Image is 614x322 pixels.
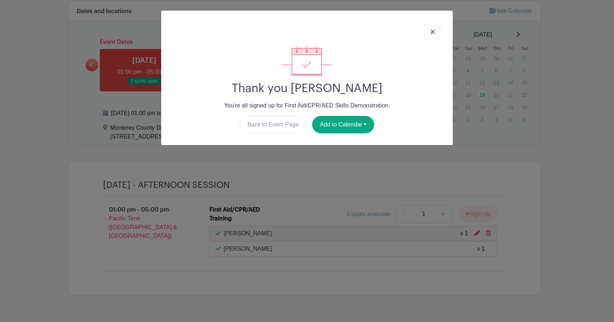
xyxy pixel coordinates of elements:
a: Back to Event Page [240,116,307,133]
h2: Thank you [PERSON_NAME] [167,82,447,95]
img: close_button-5f87c8562297e5c2d7936805f587ecaba9071eb48480494691a3f1689db116b3.svg [431,30,435,34]
p: You're all signed up for First Aid/CPR/AED Skills Demonstration. [167,101,447,110]
img: signup_complete-c468d5dda3e2740ee63a24cb0ba0d3ce5d8a4ecd24259e683200fb1569d990c8.svg [282,46,332,76]
button: Add to Calendar [312,116,374,133]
